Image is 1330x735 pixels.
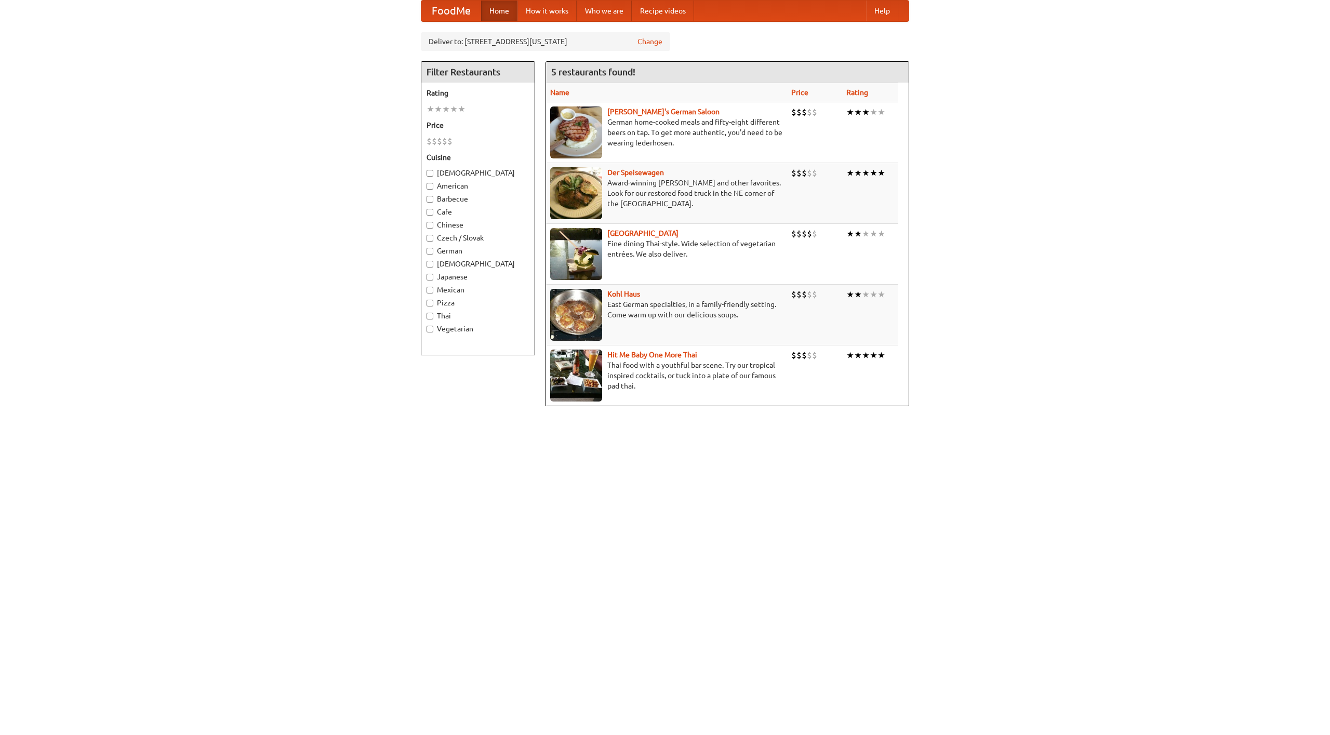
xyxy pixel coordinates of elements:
img: babythai.jpg [550,350,602,402]
a: Name [550,88,569,97]
li: ★ [458,103,465,115]
li: $ [791,289,796,300]
a: Home [481,1,517,21]
li: $ [796,228,802,239]
a: Rating [846,88,868,97]
li: $ [812,289,817,300]
p: Thai food with a youthful bar scene. Try our tropical inspired cocktails, or tuck into a plate of... [550,360,783,391]
a: Change [637,36,662,47]
li: $ [796,289,802,300]
ng-pluralize: 5 restaurants found! [551,67,635,77]
li: ★ [870,228,877,239]
li: $ [791,106,796,118]
a: Kohl Haus [607,290,640,298]
a: Price [791,88,808,97]
li: $ [802,228,807,239]
li: $ [807,167,812,179]
li: ★ [862,228,870,239]
b: Der Speisewagen [607,168,664,177]
label: [DEMOGRAPHIC_DATA] [427,259,529,269]
input: Vegetarian [427,326,433,332]
a: [GEOGRAPHIC_DATA] [607,229,679,237]
input: [DEMOGRAPHIC_DATA] [427,261,433,268]
li: ★ [877,167,885,179]
li: $ [802,106,807,118]
li: ★ [862,289,870,300]
li: ★ [870,106,877,118]
li: $ [796,167,802,179]
li: ★ [877,350,885,361]
input: Czech / Slovak [427,235,433,242]
a: How it works [517,1,577,21]
li: ★ [877,106,885,118]
p: German home-cooked meals and fifty-eight different beers on tap. To get more authentic, you'd nee... [550,117,783,148]
h5: Cuisine [427,152,529,163]
li: $ [812,228,817,239]
a: [PERSON_NAME]'s German Saloon [607,108,720,116]
a: Who we are [577,1,632,21]
img: kohlhaus.jpg [550,289,602,341]
a: Recipe videos [632,1,694,21]
input: Barbecue [427,196,433,203]
li: ★ [877,228,885,239]
img: esthers.jpg [550,106,602,158]
li: ★ [854,228,862,239]
input: Mexican [427,287,433,293]
a: Hit Me Baby One More Thai [607,351,697,359]
li: $ [791,350,796,361]
li: ★ [854,167,862,179]
li: ★ [862,350,870,361]
li: ★ [846,350,854,361]
div: Deliver to: [STREET_ADDRESS][US_STATE] [421,32,670,51]
li: ★ [434,103,442,115]
li: $ [807,228,812,239]
h5: Rating [427,88,529,98]
li: $ [447,136,453,147]
li: ★ [450,103,458,115]
li: $ [802,167,807,179]
label: Pizza [427,298,529,308]
input: Thai [427,313,433,319]
li: $ [791,228,796,239]
a: FoodMe [421,1,481,21]
li: $ [812,106,817,118]
p: East German specialties, in a family-friendly setting. Come warm up with our delicious soups. [550,299,783,320]
li: ★ [870,167,877,179]
li: ★ [846,106,854,118]
img: satay.jpg [550,228,602,280]
li: $ [812,167,817,179]
li: ★ [854,289,862,300]
label: Japanese [427,272,529,282]
p: Award-winning [PERSON_NAME] and other favorites. Look for our restored food truck in the NE corne... [550,178,783,209]
input: Pizza [427,300,433,306]
li: $ [802,350,807,361]
label: Chinese [427,220,529,230]
label: American [427,181,529,191]
li: ★ [846,289,854,300]
label: [DEMOGRAPHIC_DATA] [427,168,529,178]
label: Vegetarian [427,324,529,334]
input: American [427,183,433,190]
li: $ [796,350,802,361]
input: Chinese [427,222,433,229]
input: Cafe [427,209,433,216]
li: ★ [870,350,877,361]
li: $ [437,136,442,147]
p: Fine dining Thai-style. Wide selection of vegetarian entrées. We also deliver. [550,238,783,259]
input: [DEMOGRAPHIC_DATA] [427,170,433,177]
li: ★ [846,167,854,179]
li: $ [796,106,802,118]
li: ★ [862,106,870,118]
li: $ [802,289,807,300]
label: Czech / Slovak [427,233,529,243]
li: $ [432,136,437,147]
label: Barbecue [427,194,529,204]
li: ★ [854,106,862,118]
li: $ [807,106,812,118]
li: $ [812,350,817,361]
li: ★ [854,350,862,361]
li: ★ [870,289,877,300]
